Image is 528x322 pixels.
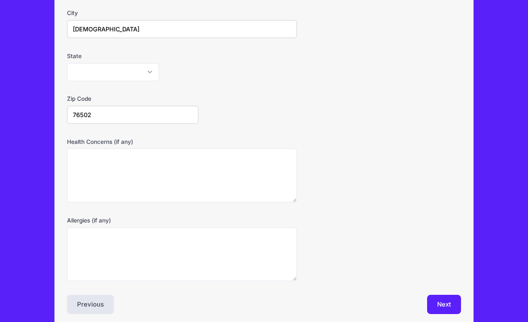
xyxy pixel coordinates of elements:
[67,52,198,60] label: State
[67,9,198,17] label: City
[67,216,198,225] label: Allergies (if any)
[67,295,114,314] button: Previous
[67,106,198,124] input: xxxxx
[67,95,198,103] label: Zip Code
[67,138,198,146] label: Health Concerns (if any)
[427,295,461,314] button: Next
